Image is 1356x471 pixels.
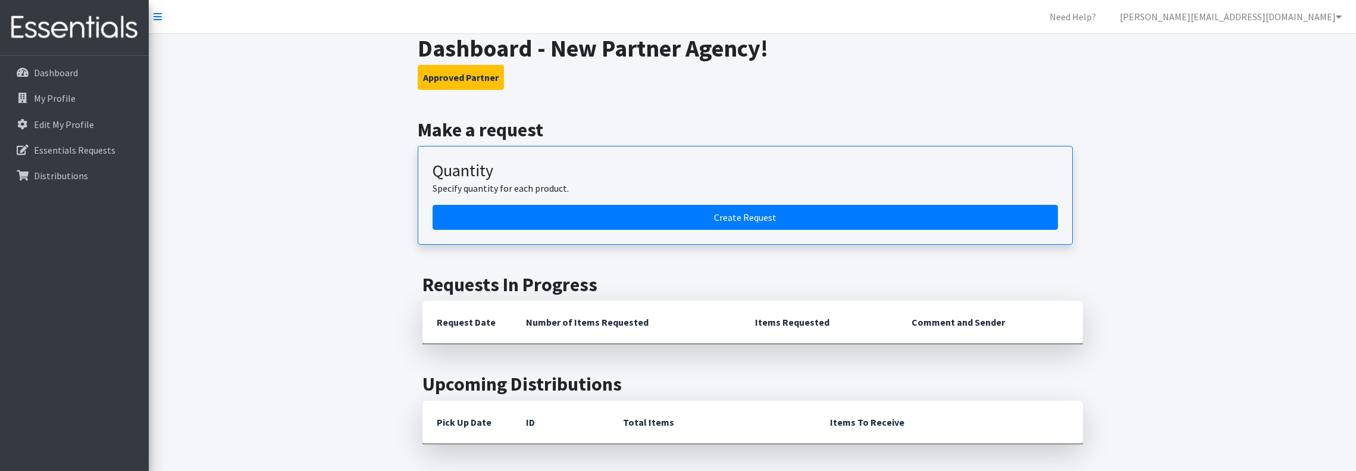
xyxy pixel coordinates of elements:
[422,373,1083,395] h2: Upcoming Distributions
[418,65,504,90] button: Approved Partner
[418,34,1087,63] h1: Dashboard - New Partner Agency!
[422,301,512,344] th: Request Date
[512,401,609,444] th: ID
[34,118,94,130] p: Edit My Profile
[433,181,1058,195] p: Specify quantity for each product.
[34,67,78,79] p: Dashboard
[897,301,1082,344] th: Comment and Sender
[1110,5,1351,29] a: [PERSON_NAME][EMAIL_ADDRESS][DOMAIN_NAME]
[5,86,144,110] a: My Profile
[5,138,144,162] a: Essentials Requests
[34,92,76,104] p: My Profile
[512,301,741,344] th: Number of Items Requested
[34,144,115,156] p: Essentials Requests
[609,401,816,444] th: Total Items
[741,301,897,344] th: Items Requested
[816,401,1083,444] th: Items To Receive
[34,170,88,182] p: Distributions
[5,8,144,48] img: HumanEssentials
[433,205,1058,230] a: Create a request by quantity
[1040,5,1106,29] a: Need Help?
[418,118,1087,141] h2: Make a request
[422,273,1083,296] h2: Requests In Progress
[5,164,144,188] a: Distributions
[433,161,1058,181] h3: Quantity
[5,113,144,136] a: Edit My Profile
[422,401,512,444] th: Pick Up Date
[5,61,144,85] a: Dashboard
